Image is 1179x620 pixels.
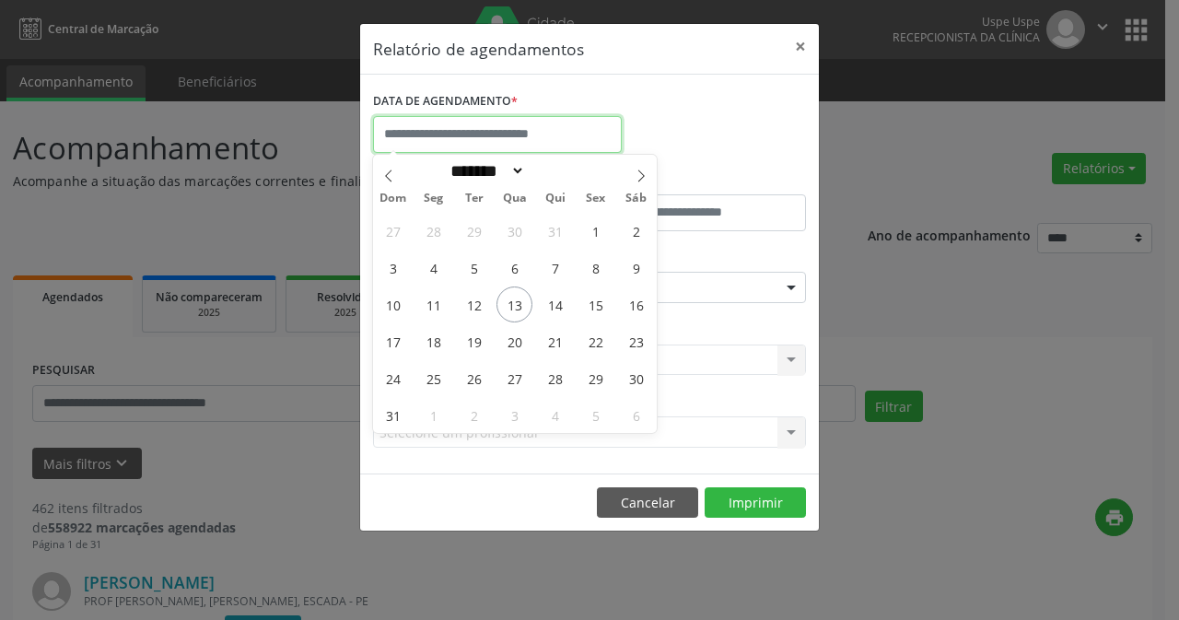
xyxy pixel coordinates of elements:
[456,360,492,396] span: Agosto 26, 2025
[618,397,654,433] span: Setembro 6, 2025
[375,397,411,433] span: Agosto 31, 2025
[537,397,573,433] span: Setembro 4, 2025
[496,397,532,433] span: Setembro 3, 2025
[705,487,806,519] button: Imprimir
[373,37,584,61] h5: Relatório de agendamentos
[495,193,535,205] span: Qua
[456,323,492,359] span: Agosto 19, 2025
[537,360,573,396] span: Agosto 28, 2025
[578,323,613,359] span: Agosto 22, 2025
[373,88,518,116] label: DATA DE AGENDAMENTO
[456,213,492,249] span: Julho 29, 2025
[782,24,819,69] button: Close
[415,323,451,359] span: Agosto 18, 2025
[454,193,495,205] span: Ter
[618,287,654,322] span: Agosto 16, 2025
[375,360,411,396] span: Agosto 24, 2025
[578,213,613,249] span: Agosto 1, 2025
[496,250,532,286] span: Agosto 6, 2025
[496,213,532,249] span: Julho 30, 2025
[578,397,613,433] span: Setembro 5, 2025
[537,323,573,359] span: Agosto 21, 2025
[535,193,576,205] span: Qui
[537,213,573,249] span: Julho 31, 2025
[578,360,613,396] span: Agosto 29, 2025
[414,193,454,205] span: Seg
[375,323,411,359] span: Agosto 17, 2025
[578,250,613,286] span: Agosto 8, 2025
[415,360,451,396] span: Agosto 25, 2025
[618,360,654,396] span: Agosto 30, 2025
[415,213,451,249] span: Julho 28, 2025
[456,287,492,322] span: Agosto 12, 2025
[415,250,451,286] span: Agosto 4, 2025
[375,250,411,286] span: Agosto 3, 2025
[496,287,532,322] span: Agosto 13, 2025
[537,250,573,286] span: Agosto 7, 2025
[456,397,492,433] span: Setembro 2, 2025
[496,323,532,359] span: Agosto 20, 2025
[415,287,451,322] span: Agosto 11, 2025
[618,213,654,249] span: Agosto 2, 2025
[578,287,613,322] span: Agosto 15, 2025
[496,360,532,396] span: Agosto 27, 2025
[594,166,806,194] label: ATÉ
[375,213,411,249] span: Julho 27, 2025
[415,397,451,433] span: Setembro 1, 2025
[537,287,573,322] span: Agosto 14, 2025
[618,250,654,286] span: Agosto 9, 2025
[576,193,616,205] span: Sex
[444,161,525,181] select: Month
[373,193,414,205] span: Dom
[375,287,411,322] span: Agosto 10, 2025
[456,250,492,286] span: Agosto 5, 2025
[597,487,698,519] button: Cancelar
[525,161,586,181] input: Year
[618,323,654,359] span: Agosto 23, 2025
[616,193,657,205] span: Sáb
